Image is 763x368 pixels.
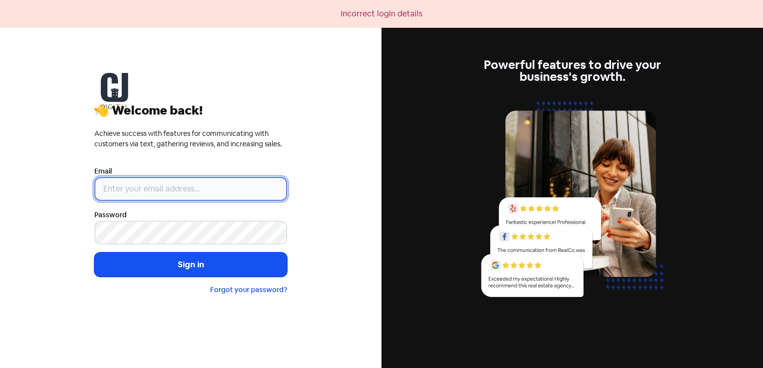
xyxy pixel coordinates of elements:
div: Achieve success with features for communicating with customers via text, gathering reviews, and i... [94,128,287,149]
label: Email [94,166,112,177]
img: reviews [476,95,669,308]
input: Enter your email address... [94,177,287,201]
button: Sign in [94,252,287,277]
label: Password [94,210,127,220]
a: Forgot your password? [210,285,287,294]
div: Powerful features to drive your business's growth. [476,59,669,83]
div: 👋 Welcome back! [94,105,287,117]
